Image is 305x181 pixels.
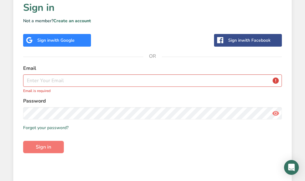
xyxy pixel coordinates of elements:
a: Forgot your password? [23,124,68,131]
label: Email [23,65,282,72]
input: Enter Your Email [23,74,282,87]
p: Not a member? [23,18,282,24]
a: Create an account [53,18,91,24]
div: Sign in [228,37,270,44]
span: OR [143,47,162,65]
div: Sign in [37,37,75,44]
h1: Sign in [23,0,282,15]
span: with Google [51,37,75,43]
span: Sign in [36,143,51,151]
span: with Facebook [241,37,270,43]
label: Password [23,97,282,105]
p: Email is required [23,88,282,94]
div: Open Intercom Messenger [284,160,299,175]
button: Sign in [23,141,64,153]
